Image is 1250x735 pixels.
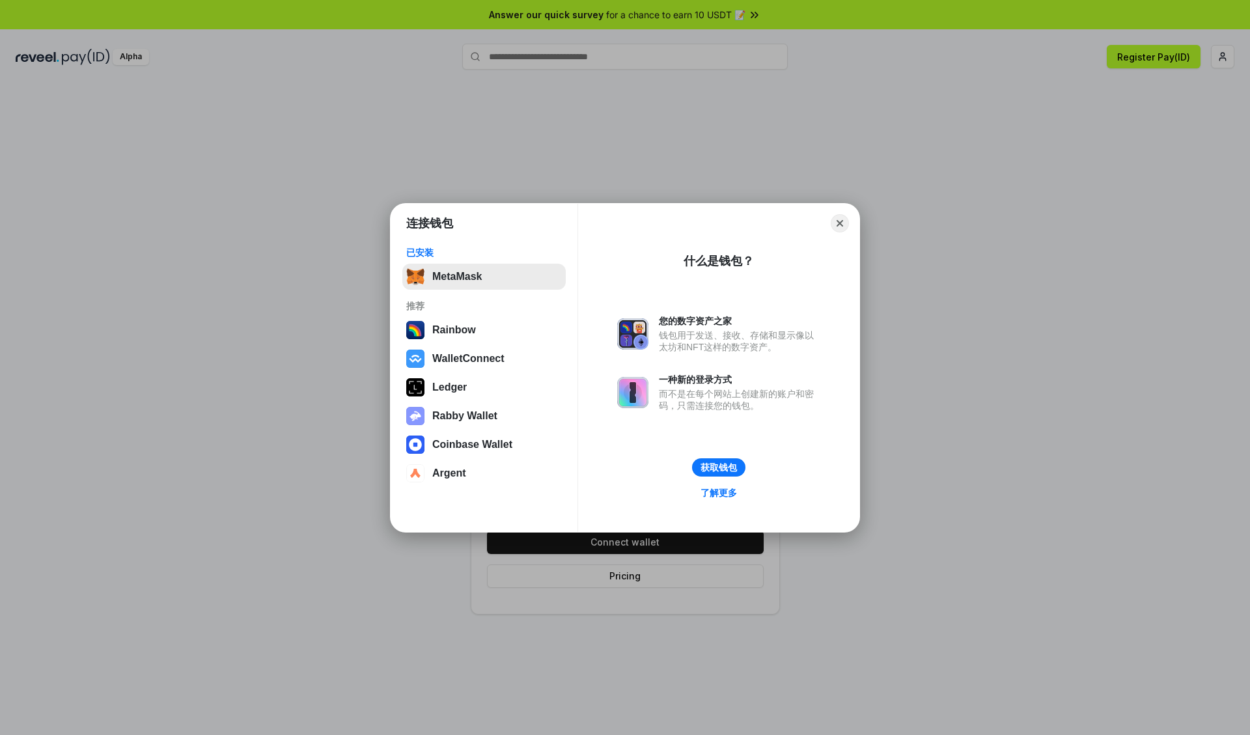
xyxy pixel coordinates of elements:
[406,247,562,258] div: 已安装
[432,439,512,451] div: Coinbase Wallet
[659,388,820,411] div: 而不是在每个网站上创建新的账户和密码，只需连接您的钱包。
[402,374,566,400] button: Ledger
[432,410,497,422] div: Rabby Wallet
[684,253,754,269] div: 什么是钱包？
[659,315,820,327] div: 您的数字资产之家
[406,378,424,396] img: svg+xml,%3Csvg%20xmlns%3D%22http%3A%2F%2Fwww.w3.org%2F2000%2Fsvg%22%20width%3D%2228%22%20height%3...
[402,346,566,372] button: WalletConnect
[402,317,566,343] button: Rainbow
[406,300,562,312] div: 推荐
[617,318,648,350] img: svg+xml,%3Csvg%20xmlns%3D%22http%3A%2F%2Fwww.w3.org%2F2000%2Fsvg%22%20fill%3D%22none%22%20viewBox...
[432,467,466,479] div: Argent
[432,324,476,336] div: Rainbow
[701,487,737,499] div: 了解更多
[406,350,424,368] img: svg+xml,%3Csvg%20width%3D%2228%22%20height%3D%2228%22%20viewBox%3D%220%200%2028%2028%22%20fill%3D...
[659,374,820,385] div: 一种新的登录方式
[432,271,482,283] div: MetaMask
[659,329,820,353] div: 钱包用于发送、接收、存储和显示像以太坊和NFT这样的数字资产。
[406,464,424,482] img: svg+xml,%3Csvg%20width%3D%2228%22%20height%3D%2228%22%20viewBox%3D%220%200%2028%2028%22%20fill%3D...
[402,432,566,458] button: Coinbase Wallet
[402,403,566,429] button: Rabby Wallet
[402,264,566,290] button: MetaMask
[406,268,424,286] img: svg+xml,%3Csvg%20fill%3D%22none%22%20height%3D%2233%22%20viewBox%3D%220%200%2035%2033%22%20width%...
[831,214,849,232] button: Close
[432,381,467,393] div: Ledger
[617,377,648,408] img: svg+xml,%3Csvg%20xmlns%3D%22http%3A%2F%2Fwww.w3.org%2F2000%2Fsvg%22%20fill%3D%22none%22%20viewBox...
[701,462,737,473] div: 获取钱包
[693,484,745,501] a: 了解更多
[406,321,424,339] img: svg+xml,%3Csvg%20width%3D%22120%22%20height%3D%22120%22%20viewBox%3D%220%200%20120%20120%22%20fil...
[406,407,424,425] img: svg+xml,%3Csvg%20xmlns%3D%22http%3A%2F%2Fwww.w3.org%2F2000%2Fsvg%22%20fill%3D%22none%22%20viewBox...
[692,458,745,477] button: 获取钱包
[402,460,566,486] button: Argent
[406,436,424,454] img: svg+xml,%3Csvg%20width%3D%2228%22%20height%3D%2228%22%20viewBox%3D%220%200%2028%2028%22%20fill%3D...
[406,215,453,231] h1: 连接钱包
[432,353,505,365] div: WalletConnect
